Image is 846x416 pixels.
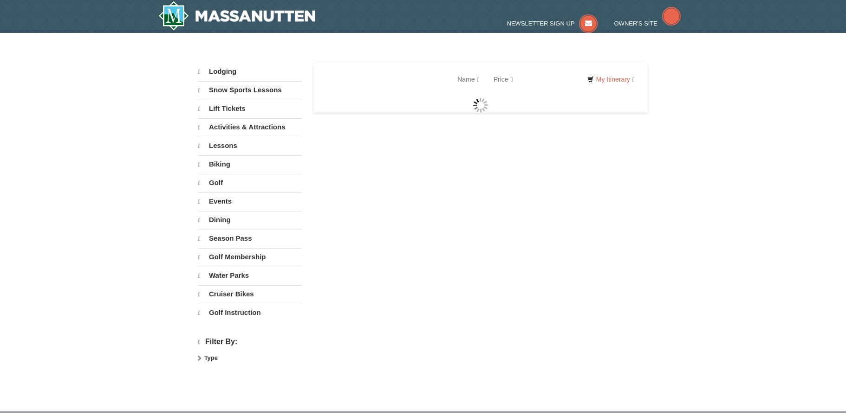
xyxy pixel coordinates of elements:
[158,1,315,31] a: Massanutten Resort
[198,211,302,229] a: Dining
[198,338,302,346] h4: Filter By:
[507,20,575,27] span: Newsletter Sign Up
[450,70,486,89] a: Name
[473,98,488,113] img: wait gif
[198,137,302,154] a: Lessons
[507,20,598,27] a: Newsletter Sign Up
[487,70,520,89] a: Price
[198,63,302,80] a: Lodging
[198,192,302,210] a: Events
[198,100,302,117] a: Lift Tickets
[198,285,302,303] a: Cruiser Bikes
[158,1,315,31] img: Massanutten Resort Logo
[204,354,218,361] strong: Type
[581,72,641,86] a: My Itinerary
[198,118,302,136] a: Activities & Attractions
[614,20,658,27] span: Owner's Site
[614,20,681,27] a: Owner's Site
[198,267,302,284] a: Water Parks
[198,230,302,247] a: Season Pass
[198,155,302,173] a: Biking
[198,304,302,321] a: Golf Instruction
[198,248,302,266] a: Golf Membership
[198,81,302,99] a: Snow Sports Lessons
[198,174,302,192] a: Golf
